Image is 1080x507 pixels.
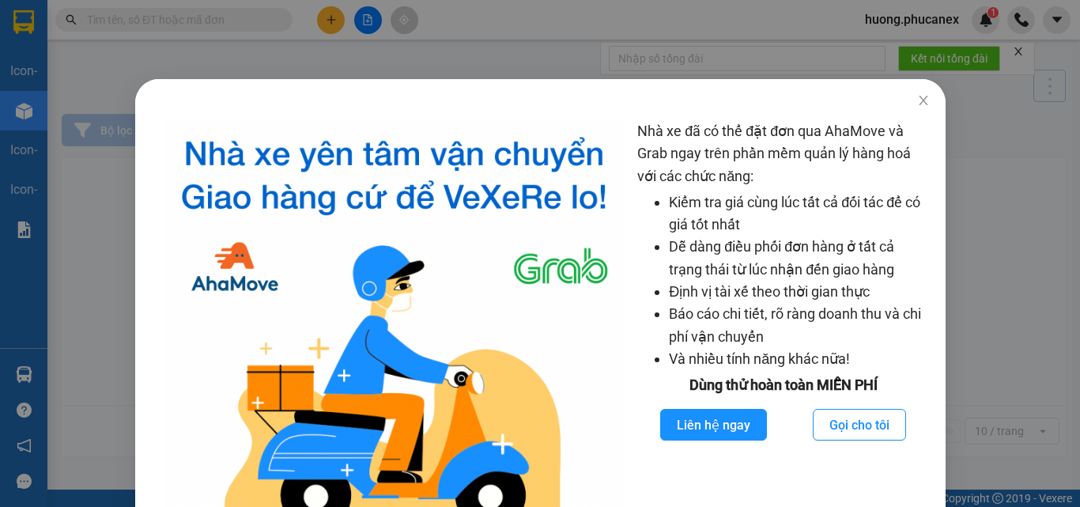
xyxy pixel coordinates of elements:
li: Và nhiều tính năng khác nữa! [669,348,929,370]
span: Liên hệ ngay [677,415,750,435]
li: Kiểm tra giá cùng lúc tất cả đối tác để có giá tốt nhất [669,191,929,236]
button: Liên hệ ngay [660,409,767,441]
li: Định vị tài xế theo thời gian thực [669,281,929,303]
div: Dùng thử hoàn toàn MIỄN PHÍ [637,374,929,396]
span: close [916,94,929,107]
button: Close [901,79,945,123]
span: Gọi cho tôi [829,415,889,435]
li: Báo cáo chi tiết, rõ ràng doanh thu và chi phí vận chuyển [669,303,929,348]
li: Dễ dàng điều phối đơn hàng ở tất cả trạng thái từ lúc nhận đến giao hàng [669,236,929,281]
button: Gọi cho tôi [813,409,906,441]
